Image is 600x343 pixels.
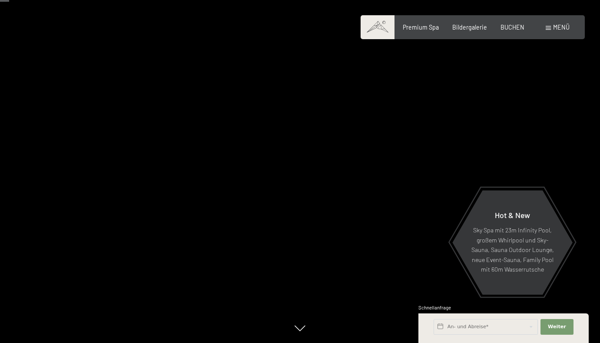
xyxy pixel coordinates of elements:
a: Premium Spa [403,24,439,31]
a: BUCHEN [501,24,524,31]
span: Menü [553,24,570,31]
button: Weiter [540,319,573,335]
span: Weiter [548,323,566,330]
a: Bildergalerie [452,24,487,31]
span: Hot & New [495,210,530,220]
span: Schnellanfrage [418,305,451,310]
a: Hot & New Sky Spa mit 23m Infinity Pool, großem Whirlpool und Sky-Sauna, Sauna Outdoor Lounge, ne... [452,190,573,295]
p: Sky Spa mit 23m Infinity Pool, großem Whirlpool und Sky-Sauna, Sauna Outdoor Lounge, neue Event-S... [471,225,554,275]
